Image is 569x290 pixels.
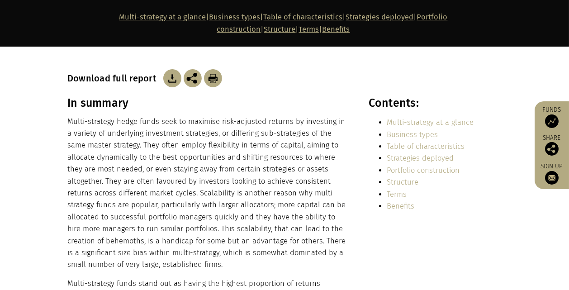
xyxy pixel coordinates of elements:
[264,13,343,21] a: Table of characteristics
[369,96,499,110] h3: Contents:
[209,13,261,21] a: Business types
[163,69,181,87] img: Download Article
[387,166,460,175] a: Portfolio construction
[119,13,448,33] strong: | | | | | |
[67,96,349,110] h3: In summary
[545,171,559,185] img: Sign up to our newsletter
[67,73,161,84] h3: Download full report
[264,25,296,33] a: Structure
[346,13,414,21] a: Strategies deployed
[387,154,454,162] a: Strategies deployed
[67,116,349,271] p: Multi-strategy hedge funds seek to maximise risk-adjusted returns by investing in a variety of un...
[184,69,202,87] img: Share this post
[545,114,559,128] img: Access Funds
[539,162,564,185] a: Sign up
[539,135,564,156] div: Share
[387,142,465,151] a: Table of characteristics
[322,25,350,33] a: Benefits
[387,178,418,186] a: Structure
[545,142,559,156] img: Share this post
[387,190,407,199] a: Terms
[387,130,438,139] a: Business types
[539,106,564,128] a: Funds
[299,25,319,33] a: Terms
[387,118,474,127] a: Multi-strategy at a glance
[119,13,206,21] a: Multi-strategy at a glance
[204,69,222,87] img: Download Article
[319,25,322,33] strong: |
[387,202,414,210] a: Benefits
